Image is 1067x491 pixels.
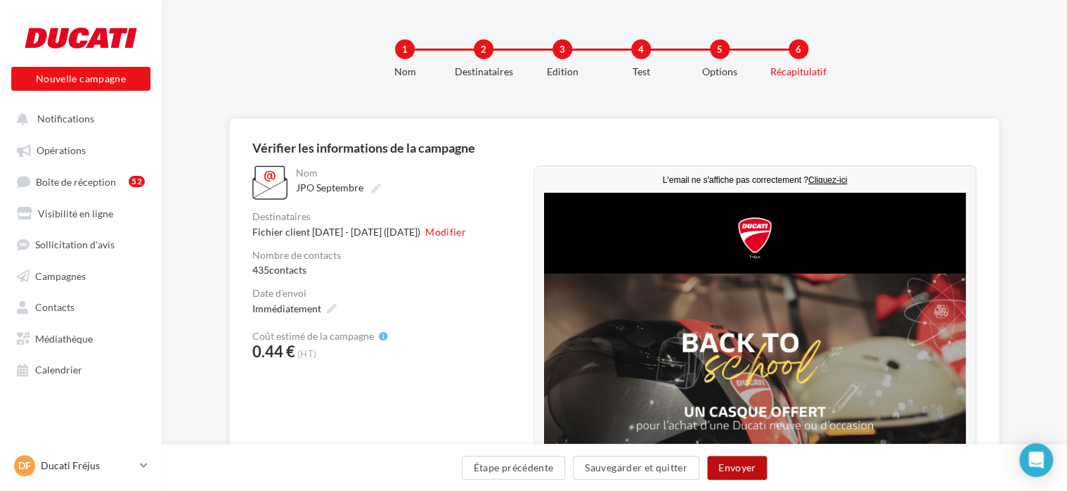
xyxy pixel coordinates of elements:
div: Edition [517,65,607,79]
img: MAILING_DUCATI_-_Offres_de_fi_4.png [8,106,430,337]
span: l’expérience Ducati✨ [146,368,292,383]
a: DF Ducati Fréjus [11,452,150,479]
div: Destinataires [439,65,529,79]
span: Fichier client [DATE] - [DATE] ([DATE]) [252,224,420,239]
span: JPO Septembre [296,181,363,193]
span: Campagnes [35,269,86,281]
div: Options [675,65,765,79]
button: Nouvelle campagne [11,67,150,91]
div: Date d'envoi [252,288,522,298]
button: Étape précédente [462,456,566,480]
div: 52 [129,176,145,187]
a: Cliquez-ici [273,7,311,18]
span: L'email ne s'affiche pas correctement ? [127,8,273,18]
a: Calendrier [8,356,153,381]
span: Notifications [37,113,94,125]
button: Sauvegarder et quitter [573,456,699,480]
span: Coût estimé de la campagne [252,331,374,341]
div: 4 [631,39,651,59]
span: Sollicitation d'avis [35,238,115,250]
div: Vérifier les informations de la campagne [252,141,976,154]
span: Calendrier [35,364,82,376]
a: Sollicitation d'avis [8,231,153,256]
span: (HT) [297,348,316,359]
a: Opérations [8,136,153,162]
span: Immédiatement [252,302,321,314]
div: Test [596,65,686,79]
div: 5 [710,39,730,59]
div: Destinataires [252,212,522,222]
div: Open Intercom Messenger [1019,443,1053,477]
div: 1 [395,39,415,59]
span: DF [18,459,31,473]
a: Contacts [8,293,153,319]
img: Ducati_Frejus_-_blanc_-_Copie.png [184,36,254,106]
span: contacts [269,264,306,276]
span: Contacts [35,301,75,313]
span: Trois jours exclusifs pour vivre [115,351,323,366]
button: Envoyer [707,456,767,480]
div: 6 [789,39,808,59]
div: Récapitulatif [754,65,843,79]
div: Nom [296,168,519,178]
div: 3 [552,39,572,59]
span: Opérations [37,144,86,156]
span: Visibilité en ligne [38,207,113,219]
div: 2 [474,39,493,59]
button: Modifier [425,224,466,239]
span: Médiathèque [35,332,93,344]
p: Ducati Fréjus [41,459,134,473]
a: Campagnes [8,262,153,288]
div: Nombre de contacts [252,250,522,260]
div: 435 [252,263,522,277]
a: Visibilité en ligne [8,200,153,225]
span: Boîte de réception [36,175,116,187]
div: Nom [360,65,450,79]
a: Médiathèque [8,325,153,350]
a: Boîte de réception52 [8,168,153,194]
span: 0.44 € [252,344,295,359]
u: Cliquez-ici [273,8,311,18]
button: Notifications [8,106,148,131]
